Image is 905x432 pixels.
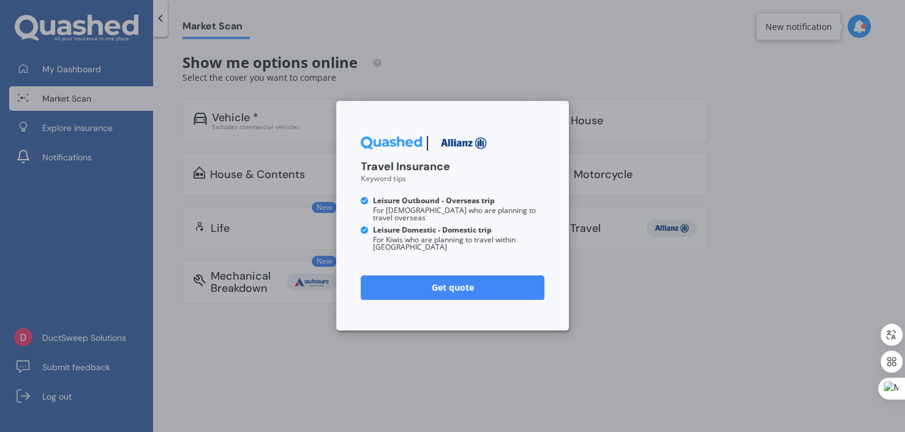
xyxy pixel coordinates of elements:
[373,197,544,204] b: Leisure Outbound - Overseas trip
[361,173,406,184] small: Keyword tips
[361,160,544,174] h3: Travel Insurance
[433,132,494,155] img: Allianz.webp
[373,197,544,222] small: For [DEMOGRAPHIC_DATA] who are planning to travel overseas
[373,226,544,234] b: Leisure Domestic - Domestic trip
[361,275,544,300] a: Get quote
[373,226,544,251] small: For Kiwis who are planning to travel within [GEOGRAPHIC_DATA]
